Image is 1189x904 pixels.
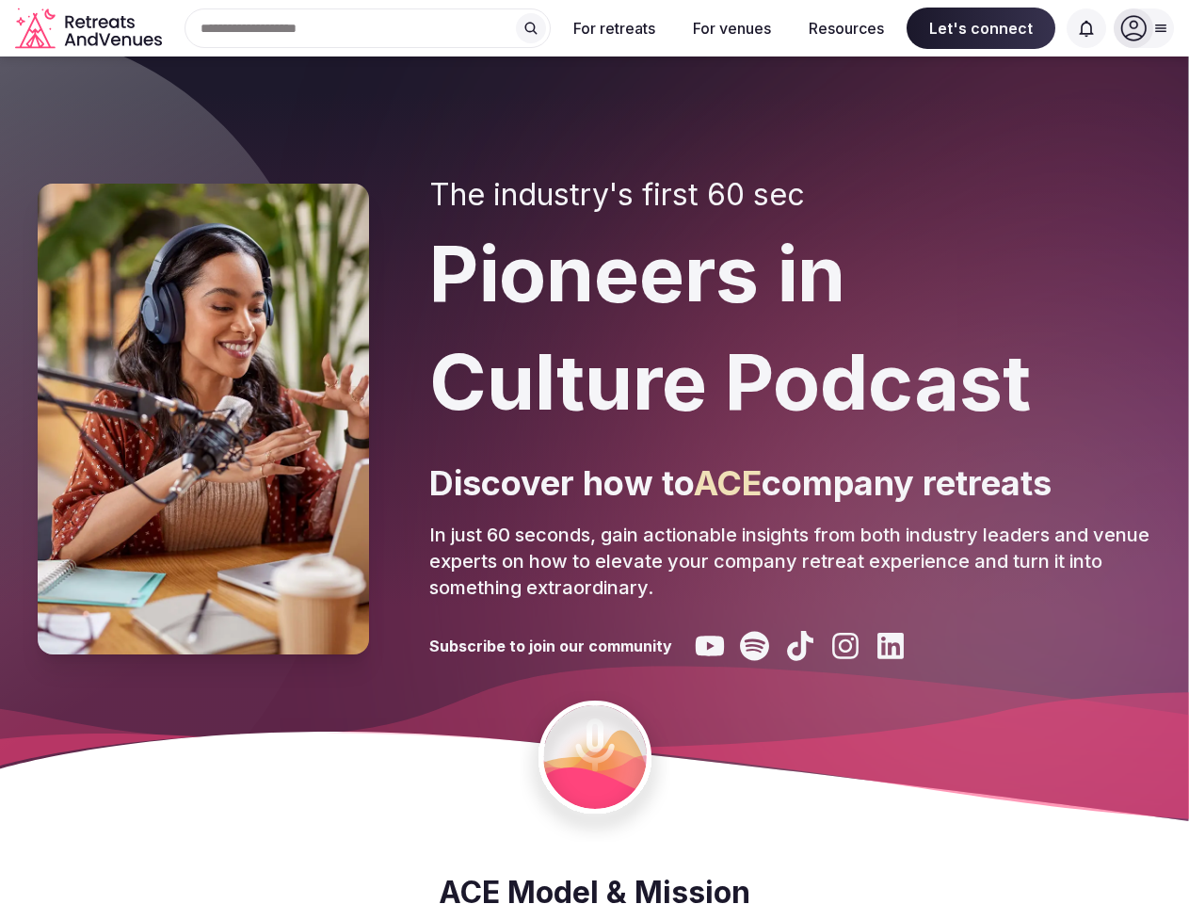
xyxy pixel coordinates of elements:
[429,636,672,656] h3: Subscribe to join our community
[694,462,762,504] span: ACE
[429,220,1151,437] h1: Pioneers in Culture Podcast
[907,8,1055,49] span: Let's connect
[558,8,670,49] button: For retreats
[15,8,166,50] a: Visit the homepage
[38,184,369,654] img: Pioneers in Culture Podcast
[794,8,899,49] button: Resources
[15,8,166,50] svg: Retreats and Venues company logo
[429,177,1151,213] h2: The industry's first 60 sec
[429,460,1151,507] p: Discover how to company retreats
[429,522,1151,601] p: In just 60 seconds, gain actionable insights from both industry leaders and venue experts on how ...
[678,8,786,49] button: For venues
